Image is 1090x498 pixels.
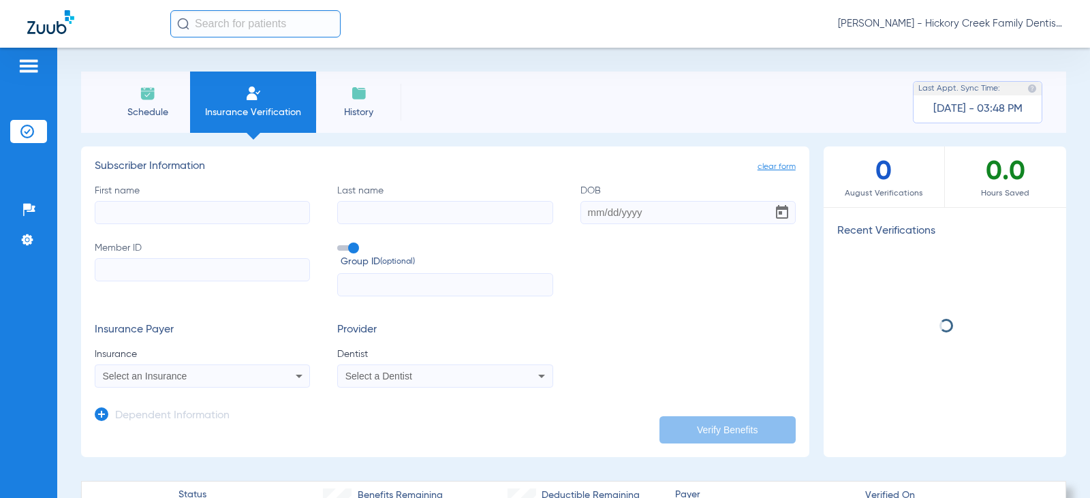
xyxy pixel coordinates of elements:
label: DOB [580,184,796,224]
img: History [351,85,367,102]
input: DOBOpen calendar [580,201,796,224]
input: Member ID [95,258,310,281]
input: Last name [337,201,552,224]
button: Verify Benefits [659,416,796,443]
h3: Subscriber Information [95,160,796,174]
label: First name [95,184,310,224]
span: Insurance [95,347,310,361]
div: 0 [824,146,945,207]
label: Last name [337,184,552,224]
span: Last Appt. Sync Time: [918,82,1000,95]
img: Zuub Logo [27,10,74,34]
span: Dentist [337,347,552,361]
span: History [326,106,391,119]
img: Manual Insurance Verification [245,85,262,102]
button: Open calendar [768,199,796,226]
h3: Provider [337,324,552,337]
input: First name [95,201,310,224]
span: clear form [758,160,796,174]
h3: Dependent Information [115,409,230,423]
img: last sync help info [1027,84,1037,93]
span: Select a Dentist [345,371,412,382]
span: August Verifications [824,187,944,200]
img: hamburger-icon [18,58,40,74]
span: [DATE] - 03:48 PM [933,102,1023,116]
h3: Recent Verifications [824,225,1066,238]
span: Insurance Verification [200,106,306,119]
span: Group ID [341,255,552,269]
span: Hours Saved [945,187,1066,200]
span: Select an Insurance [103,371,187,382]
div: 0.0 [945,146,1066,207]
input: Search for patients [170,10,341,37]
img: Schedule [140,85,156,102]
span: Schedule [115,106,180,119]
img: Search Icon [177,18,189,30]
span: [PERSON_NAME] - Hickory Creek Family Dentistry [838,17,1063,31]
small: (optional) [380,255,415,269]
h3: Insurance Payer [95,324,310,337]
label: Member ID [95,241,310,297]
